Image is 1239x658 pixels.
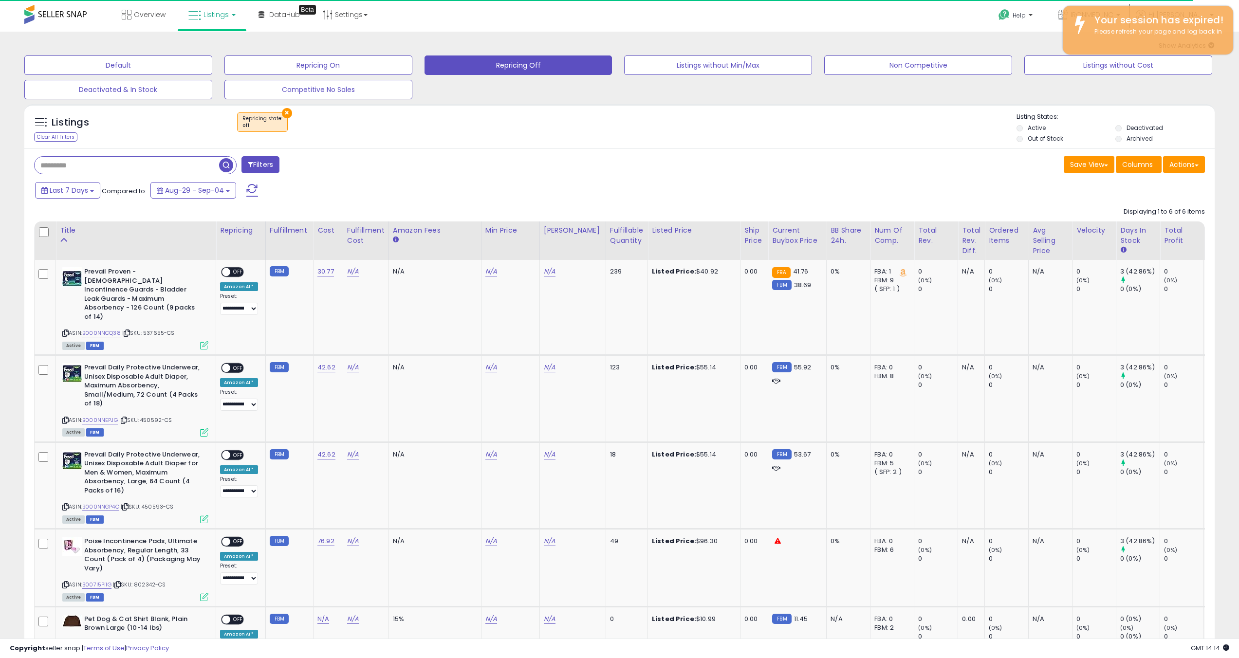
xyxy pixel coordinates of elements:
[1013,11,1026,19] span: Help
[224,55,412,75] button: Repricing On
[1076,615,1116,623] div: 0
[874,267,906,276] div: FBA: 1
[831,615,863,623] div: N/A
[86,342,104,350] span: FBM
[84,267,203,324] b: Prevail Proven - [DEMOGRAPHIC_DATA] Incontinence Guards - Bladder Leak Guards - Maximum Absorbenc...
[1033,450,1065,459] div: N/A
[485,363,497,372] a: N/A
[485,450,497,459] a: N/A
[874,225,910,246] div: Num of Comp.
[1122,160,1153,169] span: Columns
[1076,546,1090,554] small: (0%)
[794,280,812,290] span: 38.69
[1124,207,1205,217] div: Displaying 1 to 6 of 6 items
[1033,537,1065,546] div: N/A
[772,280,791,290] small: FBM
[485,267,497,276] a: N/A
[224,80,412,99] button: Competitive No Sales
[794,614,808,623] span: 11.45
[270,266,289,276] small: FBM
[230,451,246,459] span: OFF
[962,363,977,372] div: N/A
[794,363,812,372] span: 55.92
[1163,156,1205,173] button: Actions
[989,285,1028,293] div: 0
[220,293,258,315] div: Preset:
[962,267,977,276] div: N/A
[203,10,229,19] span: Listings
[824,55,1012,75] button: Non Competitive
[831,267,863,276] div: 0%
[1164,546,1178,554] small: (0%)
[989,546,1002,554] small: (0%)
[86,428,104,437] span: FBM
[962,450,977,459] div: N/A
[425,55,612,75] button: Repricing Off
[241,156,279,173] button: Filters
[918,372,932,380] small: (0%)
[772,614,791,624] small: FBM
[86,593,104,602] span: FBM
[62,537,82,556] img: 41ihKQMee4L._SL40_.jpg
[1164,537,1203,546] div: 0
[150,182,236,199] button: Aug-29 - Sep-04
[393,225,477,236] div: Amazon Fees
[317,267,334,276] a: 30.77
[1164,468,1203,476] div: 0
[1120,246,1126,255] small: Days In Stock.
[874,546,906,554] div: FBM: 6
[918,363,958,372] div: 0
[86,515,104,524] span: FBM
[393,236,399,244] small: Amazon Fees.
[270,536,289,546] small: FBM
[962,615,977,623] div: 0.00
[122,329,175,337] span: | SKU: 537655-CS
[1087,13,1226,27] div: Your session has expired!
[82,503,119,511] a: B000NNGP4O
[84,537,203,575] b: Poise Incontinence Pads, Ultimate Absorbency, Regular Length, 33 Count (Pack of 4) (Packaging May...
[1033,267,1065,276] div: N/A
[1191,643,1229,653] span: 2025-09-15 14:14 GMT
[84,450,203,498] b: Prevail Daily Protective Underwear, Unisex Disposable Adult Diaper for Men & Women, Maximum Absor...
[652,536,696,546] b: Listed Price:
[652,267,696,276] b: Listed Price:
[1164,285,1203,293] div: 0
[113,581,166,588] span: | SKU: 802342-CS
[62,615,82,627] img: 21Ko5tooPLL._SL40_.jpg
[62,428,85,437] span: All listings currently available for purchase on Amazon
[652,450,696,459] b: Listed Price:
[347,225,385,246] div: Fulfillment Cost
[84,615,203,635] b: Pet Dog & Cat Shirt Blank, Plain Brown Large (10-14 lbs)
[989,468,1028,476] div: 0
[347,363,359,372] a: N/A
[1164,459,1178,467] small: (0%)
[242,115,282,129] span: Repricing state :
[989,225,1024,246] div: Ordered Items
[269,10,300,19] span: DataHub
[1127,124,1163,132] label: Deactivated
[1076,372,1090,380] small: (0%)
[220,476,258,498] div: Preset:
[1076,225,1112,236] div: Velocity
[126,643,169,653] a: Privacy Policy
[544,614,555,624] a: N/A
[831,363,863,372] div: 0%
[134,10,166,19] span: Overview
[918,276,932,284] small: (0%)
[60,225,212,236] div: Title
[989,450,1028,459] div: 0
[998,9,1010,21] i: Get Help
[918,615,958,623] div: 0
[744,363,760,372] div: 0.00
[347,450,359,459] a: N/A
[918,468,958,476] div: 0
[918,285,958,293] div: 0
[652,450,733,459] div: $55.14
[1120,615,1160,623] div: 0 (0%)
[1164,225,1200,246] div: Total Profit
[744,615,760,623] div: 0.00
[102,186,147,196] span: Compared to:
[874,363,906,372] div: FBA: 0
[1164,267,1203,276] div: 0
[220,378,258,387] div: Amazon AI *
